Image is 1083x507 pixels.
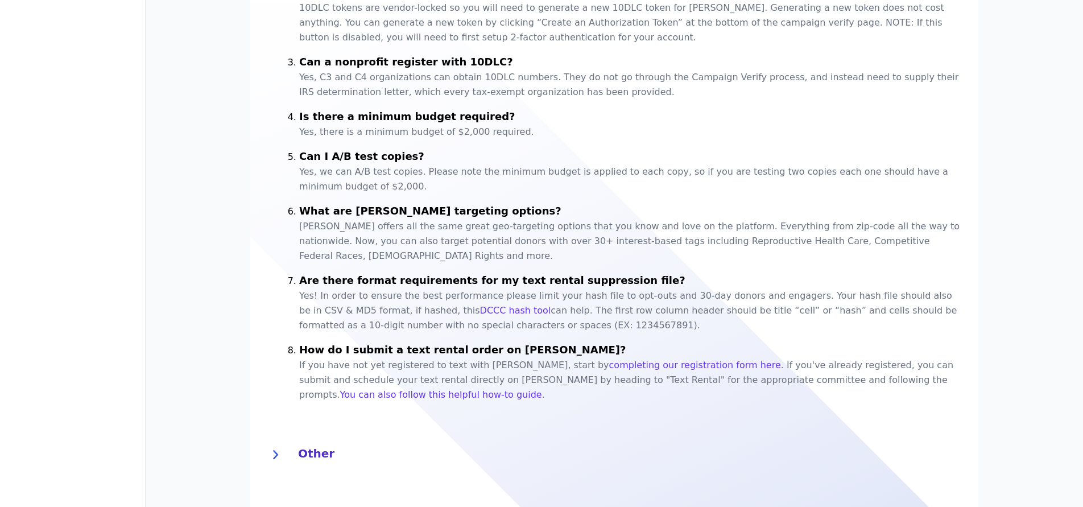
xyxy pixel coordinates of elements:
a: completing our registration form here [609,360,781,370]
h4: Are there format requirements for my text rental suppression file? [299,270,965,288]
h4: Is there a minimum budget required? [299,106,965,125]
p: 10DLC tokens are vendor-locked so you will need to generate a new 10DLC token for [PERSON_NAME]. ... [299,1,965,45]
a: DCCC hash tool [480,305,551,316]
a: You can also follow this helpful how-to guide [340,389,542,400]
h4: How do I submit a text rental order on [PERSON_NAME]? [299,340,965,358]
p: Yes, C3 and C4 organizations can obtain 10DLC numbers. They do not go through the Campaign Verify... [299,70,965,100]
h4: What are [PERSON_NAME] targeting options? [299,201,965,219]
h4: Can a nonprofit register with 10DLC? [299,52,965,70]
p: Yes! In order to ensure the best performance please limit your hash file to opt-outs and 30-day d... [299,288,965,333]
p: Yes, we can A/B test copies. Please note the minimum budget is applied to each copy, so if you ar... [299,164,965,194]
p: [PERSON_NAME] offers all the same great geo-targeting options that you know and love on the platf... [299,219,965,263]
h4: Can I A/B test copies? [299,146,965,164]
h4: Other [298,443,965,461]
button: Other [264,443,965,466]
p: Yes, there is a minimum budget of $2,000 required. [299,125,965,139]
p: If you have not yet registered to text with [PERSON_NAME], start by . If you've already registere... [299,358,965,402]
